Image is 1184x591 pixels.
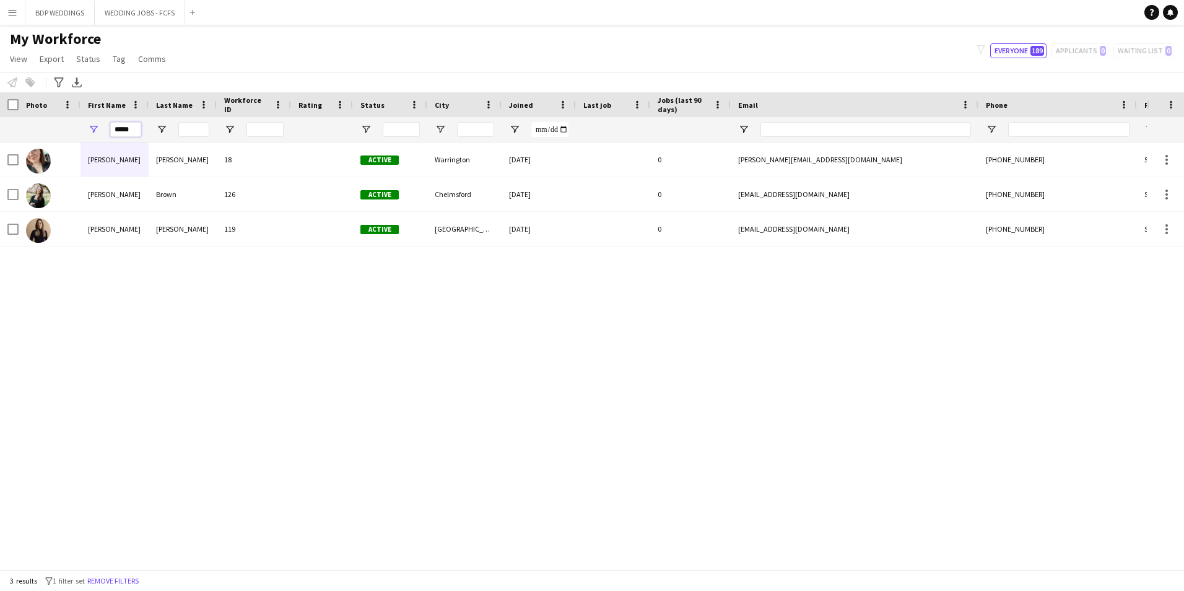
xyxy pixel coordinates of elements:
span: Joined [509,100,533,110]
input: Workforce ID Filter Input [246,122,284,137]
input: Status Filter Input [383,122,420,137]
input: Last Name Filter Input [178,122,209,137]
span: 189 [1030,46,1044,56]
button: Open Filter Menu [224,124,235,135]
div: [PERSON_NAME][EMAIL_ADDRESS][DOMAIN_NAME] [731,142,978,177]
button: Open Filter Menu [435,124,446,135]
span: View [10,53,27,64]
span: First Name [88,100,126,110]
div: Warrington [427,142,502,177]
input: City Filter Input [457,122,494,137]
span: Status [76,53,100,64]
div: [PERSON_NAME] [149,212,217,246]
span: Tag [113,53,126,64]
a: Tag [108,51,131,67]
span: Active [360,155,399,165]
span: Phone [986,100,1008,110]
div: [PERSON_NAME] [149,142,217,177]
div: 119 [217,212,291,246]
div: 0 [650,212,731,246]
span: My Workforce [10,30,101,48]
span: 1 filter set [53,576,85,585]
div: [DATE] [502,142,576,177]
div: [PHONE_NUMBER] [978,212,1137,246]
span: Jobs (last 90 days) [658,95,708,114]
input: Email Filter Input [760,122,971,137]
app-action-btn: Advanced filters [51,75,66,90]
div: 126 [217,177,291,211]
span: Last Name [156,100,193,110]
input: Joined Filter Input [531,122,568,137]
span: Email [738,100,758,110]
button: Open Filter Menu [156,124,167,135]
input: Phone Filter Input [1008,122,1130,137]
span: Export [40,53,64,64]
div: [EMAIL_ADDRESS][DOMAIN_NAME] [731,177,978,211]
img: Laura Bareham [26,149,51,173]
div: [GEOGRAPHIC_DATA] [427,212,502,246]
div: 0 [650,177,731,211]
a: Status [71,51,105,67]
div: [PERSON_NAME] [81,212,149,246]
div: 0 [650,142,731,177]
span: Status [360,100,385,110]
img: Laura Brown [26,183,51,208]
button: Everyone189 [990,43,1047,58]
button: Remove filters [85,574,141,588]
button: Open Filter Menu [738,124,749,135]
div: [DATE] [502,212,576,246]
div: [EMAIL_ADDRESS][DOMAIN_NAME] [731,212,978,246]
span: Active [360,225,399,234]
div: [PHONE_NUMBER] [978,142,1137,177]
a: Export [35,51,69,67]
button: Open Filter Menu [509,124,520,135]
div: Chelmsford [427,177,502,211]
span: City [435,100,449,110]
img: Laura Meadows [26,218,51,243]
div: [DATE] [502,177,576,211]
span: Last job [583,100,611,110]
div: Brown [149,177,217,211]
div: 18 [217,142,291,177]
span: Rating [298,100,322,110]
span: Active [360,190,399,199]
span: Workforce ID [224,95,269,114]
button: Open Filter Menu [360,124,372,135]
button: BDP WEDDINGS [25,1,95,25]
span: Photo [26,100,47,110]
a: View [5,51,32,67]
span: Profile [1144,100,1169,110]
button: Open Filter Menu [1144,124,1156,135]
div: [PERSON_NAME] [81,177,149,211]
input: First Name Filter Input [110,122,141,137]
span: Comms [138,53,166,64]
div: [PERSON_NAME] [81,142,149,177]
button: Open Filter Menu [986,124,997,135]
app-action-btn: Export XLSX [69,75,84,90]
button: WEDDING JOBS - FCFS [95,1,185,25]
button: Open Filter Menu [88,124,99,135]
div: [PHONE_NUMBER] [978,177,1137,211]
a: Comms [133,51,171,67]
